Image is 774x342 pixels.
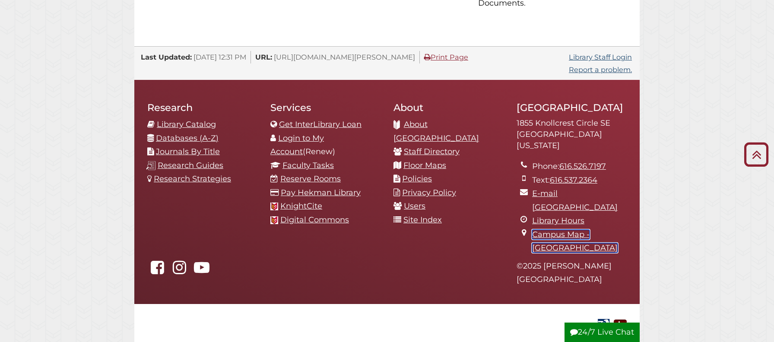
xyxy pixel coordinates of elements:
[270,203,278,210] img: Calvin favicon logo
[281,188,361,197] a: Pay Hekman Library
[280,174,341,184] a: Reserve Rooms
[255,53,272,61] span: URL:
[517,118,627,151] address: 1855 Knollcrest Circle SE [GEOGRAPHIC_DATA][US_STATE]
[147,266,167,275] a: Hekman Library on Facebook
[517,101,627,114] h2: [GEOGRAPHIC_DATA]
[569,65,632,74] a: Report a problem.
[280,215,349,225] a: Digital Commons
[403,161,446,170] a: Floor Maps
[270,216,278,224] img: Calvin favicon logo
[559,161,606,171] a: 616.526.7197
[402,188,456,197] a: Privacy Policy
[596,319,612,328] a: Government Documents Federal Depository Library
[156,133,219,143] a: Databases (A-Z)
[274,53,415,61] span: [URL][DOMAIN_NAME][PERSON_NAME]
[154,174,231,184] a: Research Strategies
[550,175,597,185] a: 616.537.2364
[270,133,324,157] a: Login to My Account
[404,201,425,211] a: Users
[146,161,155,170] img: research-guides-icon-white_37x37.png
[404,147,460,156] a: Staff Directory
[517,260,627,287] p: © 2025 [PERSON_NAME][GEOGRAPHIC_DATA]
[393,120,479,143] a: About [GEOGRAPHIC_DATA]
[156,147,220,156] a: Journals By Title
[614,318,627,330] img: Disability Assistance
[193,53,246,61] span: [DATE] 12:31 PM
[532,160,627,174] li: Phone:
[403,215,442,225] a: Site Index
[596,318,612,330] img: Government Documents Federal Depository Library
[532,189,618,212] a: E-mail [GEOGRAPHIC_DATA]
[282,161,334,170] a: Faculty Tasks
[424,54,431,60] i: Print Page
[141,53,192,61] span: Last Updated:
[741,147,772,161] a: Back to Top
[279,120,362,129] a: Get InterLibrary Loan
[280,201,322,211] a: KnightCite
[532,216,584,225] a: Library Hours
[424,53,468,61] a: Print Page
[532,174,627,187] li: Text:
[169,266,189,275] a: hekmanlibrary on Instagram
[270,132,381,159] li: (Renew)
[157,120,216,129] a: Library Catalog
[393,101,504,114] h2: About
[192,266,212,275] a: Hekman Library on YouTube
[158,161,223,170] a: Research Guides
[402,174,432,184] a: Policies
[614,319,627,328] a: Disability Assistance
[147,101,257,114] h2: Research
[270,101,381,114] h2: Services
[532,230,618,253] a: Campus Map - [GEOGRAPHIC_DATA]
[569,53,632,61] a: Library Staff Login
